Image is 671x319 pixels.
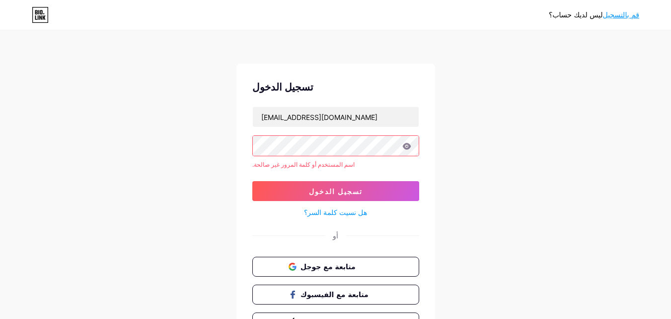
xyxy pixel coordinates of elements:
input: اسم المستخدم [253,107,419,127]
a: هل نسيت كلمة السر؟ [304,207,367,217]
a: قم بالتسجيل [603,11,639,19]
font: تسجيل الدخول [309,187,363,196]
font: أو [333,231,338,240]
button: متابعة مع الفيسبوك [252,285,419,305]
font: متابعة مع الفيسبوك [300,291,369,299]
font: هل نسيت كلمة السر؟ [304,208,367,216]
button: متابعة مع جوجل [252,257,419,277]
font: متابعة مع جوجل [300,263,356,271]
font: ليس لديك حساب؟ [549,11,603,19]
font: اسم المستخدم أو كلمة المرور غير صالحة. [252,161,355,168]
font: تسجيل الدخول [252,81,313,93]
button: تسجيل الدخول [252,181,419,201]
